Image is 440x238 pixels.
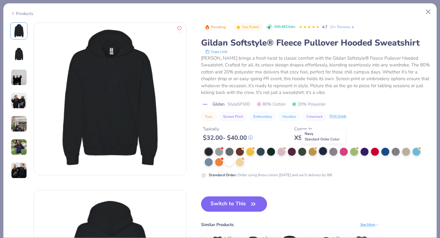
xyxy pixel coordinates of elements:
img: Front [34,23,186,175]
div: Typically [203,126,253,132]
span: Style SF500 [228,101,250,107]
div: [PERSON_NAME] brings a fresh twist to classic comfort with the Gildan Softstyle® Fleece Pullover ... [201,55,430,96]
span: 80% Cotton [257,101,286,107]
a: 20+ Reviews [330,24,355,30]
div: Similar Products [201,221,234,228]
div: ★ [262,236,264,238]
img: User generated content [11,69,27,86]
span: 4.7 [322,24,327,29]
strong: Standard Order : [209,173,237,177]
div: Navy [301,129,346,143]
button: Badge Button [202,23,229,31]
img: User generated content [11,162,27,179]
img: brand logo [201,102,209,107]
img: Top Rated sort [236,25,241,30]
button: Hoodies [279,112,300,121]
div: XS - 3XL [294,134,319,142]
div: Print Guide [329,114,346,119]
div: ★ [332,236,334,238]
span: Top Rated [242,25,259,29]
div: See More [360,222,379,227]
img: Front [12,24,26,38]
div: Comes In [294,126,319,132]
div: $ 32.00 - $ 40.00 [203,134,253,142]
span: Trending [211,25,226,29]
span: 599.8K Clicks [274,24,295,30]
button: Close [423,6,434,18]
span: 20% Polyester [292,101,326,107]
button: Crewneck [303,112,326,121]
button: Switch to This [201,196,267,212]
button: Badge Button [233,23,262,31]
div: ★ [224,236,226,238]
button: Tops [201,112,216,121]
span: Standard Order Color [305,137,339,142]
div: 4.7 Stars [299,22,320,32]
img: User generated content [11,139,27,155]
img: User generated content [11,116,27,132]
img: User generated content [11,92,27,109]
span: Gildan [212,101,225,107]
div: Gildan Softstyle® Fleece Pullover Hooded Sweatshirt [201,37,430,49]
button: copy to clipboard [204,49,229,55]
button: Like [175,24,183,32]
img: Trending sort [205,25,210,30]
button: Embroidery [250,112,276,121]
div: Products [10,10,33,17]
img: Back [12,47,26,61]
div: Order using these colors [DATE] and we’ll delivery by 9/8. [209,172,333,178]
button: Screen Print [219,112,247,121]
